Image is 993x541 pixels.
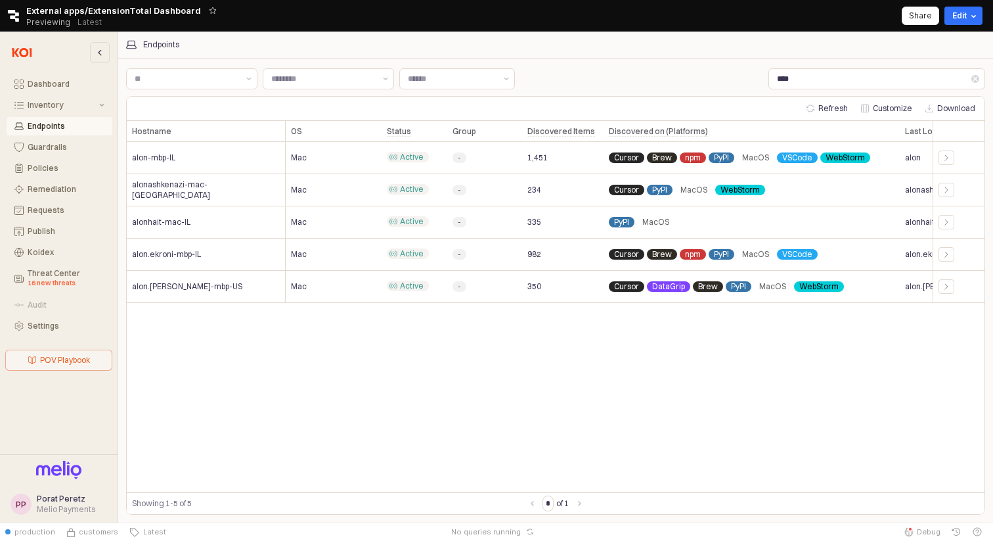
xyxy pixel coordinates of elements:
[556,497,569,510] label: of 1
[971,75,979,83] button: Clear
[291,217,307,227] span: Mac
[905,249,946,260] span: alon.ekroni
[387,126,411,137] span: Status
[28,101,97,110] div: Inventory
[132,497,524,510] div: Showing 1-5 of 5
[28,300,104,310] div: Audit
[652,185,667,195] span: PyPI
[132,217,190,227] span: alonhait-mac-IL
[378,69,393,89] button: Show suggestions
[642,217,669,227] span: MacOS
[527,185,541,195] span: 234
[458,185,461,195] span: -
[28,227,104,236] div: Publish
[5,350,112,371] button: POV Playbook
[714,249,729,260] span: PyPI
[905,153,921,163] span: alon
[946,523,967,541] button: History
[782,249,812,260] span: VSCode
[652,249,672,260] span: Brew
[742,153,769,163] span: MacOS
[527,153,548,163] span: 1,451
[28,122,104,131] div: Endpoints
[132,153,175,163] span: alon-mbp-IL
[614,153,639,163] span: Cursor
[7,264,112,293] button: Threat Center
[7,222,112,241] button: Publish
[26,16,70,29] span: Previewing
[7,317,112,335] button: Settings
[799,281,839,292] span: WebStorm
[291,126,302,137] span: OS
[132,126,171,137] span: Hostname
[909,11,932,21] p: Share
[400,248,424,259] span: Active
[400,152,424,162] span: Active
[458,217,461,227] span: -
[37,504,95,515] div: Melio Payments
[28,206,104,215] div: Requests
[206,4,219,17] button: Add app to favorites
[898,523,946,541] button: Debug
[291,249,307,260] span: Mac
[801,101,853,116] button: Refresh
[614,185,639,195] span: Cursor
[28,321,104,331] div: Settings
[139,527,166,537] span: Latest
[905,185,958,195] span: alonashkenazi
[498,69,514,89] button: Show suggestions
[680,185,707,195] span: MacOS
[7,296,112,314] button: Audit
[527,281,541,292] span: 350
[944,7,982,25] button: Edit
[291,153,307,163] span: Mac
[7,243,112,262] button: Koidex
[28,269,104,289] div: Threat Center
[400,184,424,195] span: Active
[400,281,424,291] span: Active
[79,527,118,537] span: customers
[11,494,32,515] button: PP
[118,32,993,523] main: App Body
[902,7,939,25] button: Share app
[28,143,104,152] div: Guardrails
[77,17,102,28] p: Latest
[458,153,461,163] span: -
[614,281,639,292] span: Cursor
[143,40,179,49] div: Endpoints
[28,164,104,173] div: Policies
[7,96,112,114] button: Inventory
[652,281,685,292] span: DataGrip
[731,281,746,292] span: PyPI
[685,153,701,163] span: npm
[7,180,112,199] button: Remediation
[609,126,708,137] span: Discovered on (Platforms)
[123,523,171,541] button: Latest
[26,4,201,17] span: External apps/ExtensionTotal Dashboard
[37,494,85,504] span: Porat Peretz
[905,281,984,292] span: alon.[PERSON_NAME]
[527,126,595,137] span: Discovered Items
[614,249,639,260] span: Cursor
[132,281,242,292] span: alon.[PERSON_NAME]-mbp-US
[7,201,112,220] button: Requests
[759,281,786,292] span: MacOS
[291,185,307,195] span: Mac
[782,153,812,163] span: VSCode
[614,217,629,227] span: PyPI
[132,179,280,200] span: alonashkenazi-mac-[GEOGRAPHIC_DATA]
[543,496,553,511] input: Page
[523,528,537,536] button: Reset app state
[714,153,729,163] span: PyPI
[7,159,112,177] button: Policies
[400,216,424,227] span: Active
[28,278,104,289] div: 16 new threats
[458,281,461,292] span: -
[7,138,112,156] button: Guardrails
[698,281,718,292] span: Brew
[16,498,26,511] div: PP
[127,492,984,514] div: Table toolbar
[685,249,701,260] span: npm
[241,69,257,89] button: Show suggestions
[905,217,935,227] span: alonhait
